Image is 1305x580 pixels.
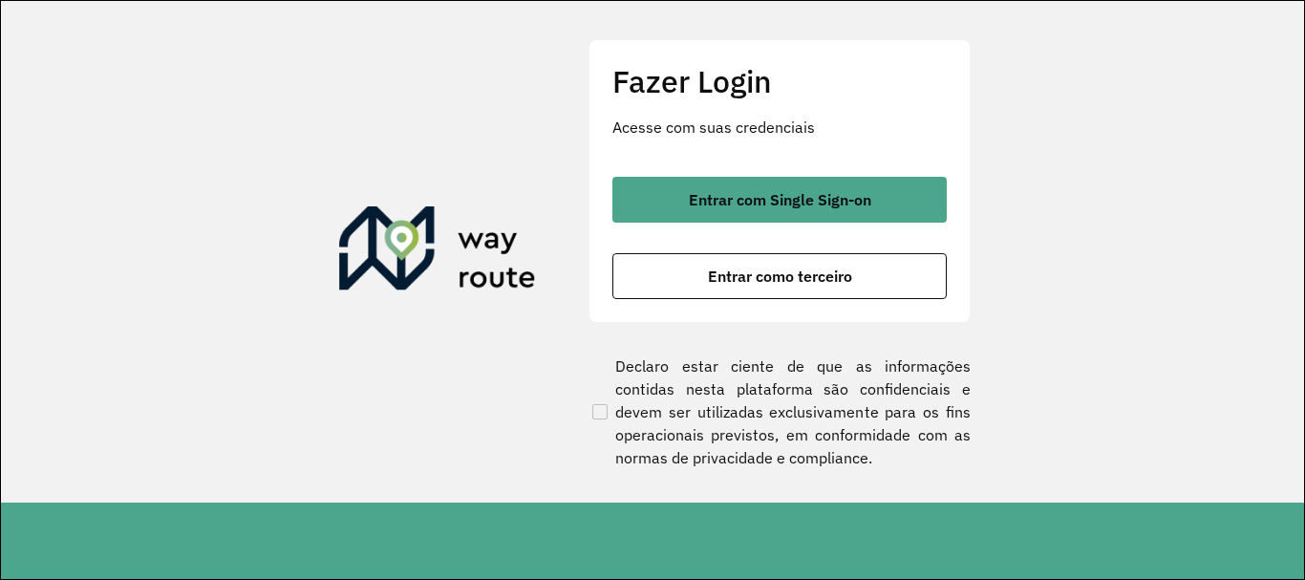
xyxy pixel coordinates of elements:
h2: Fazer Login [612,63,947,99]
button: button [612,253,947,299]
span: Entrar com Single Sign-on [689,192,871,207]
img: Roteirizador AmbevTech [339,206,536,298]
p: Acesse com suas credenciais [612,116,947,139]
label: Declaro estar ciente de que as informações contidas nesta plataforma são confidenciais e devem se... [588,354,971,469]
button: button [612,177,947,223]
span: Entrar como terceiro [708,269,852,284]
